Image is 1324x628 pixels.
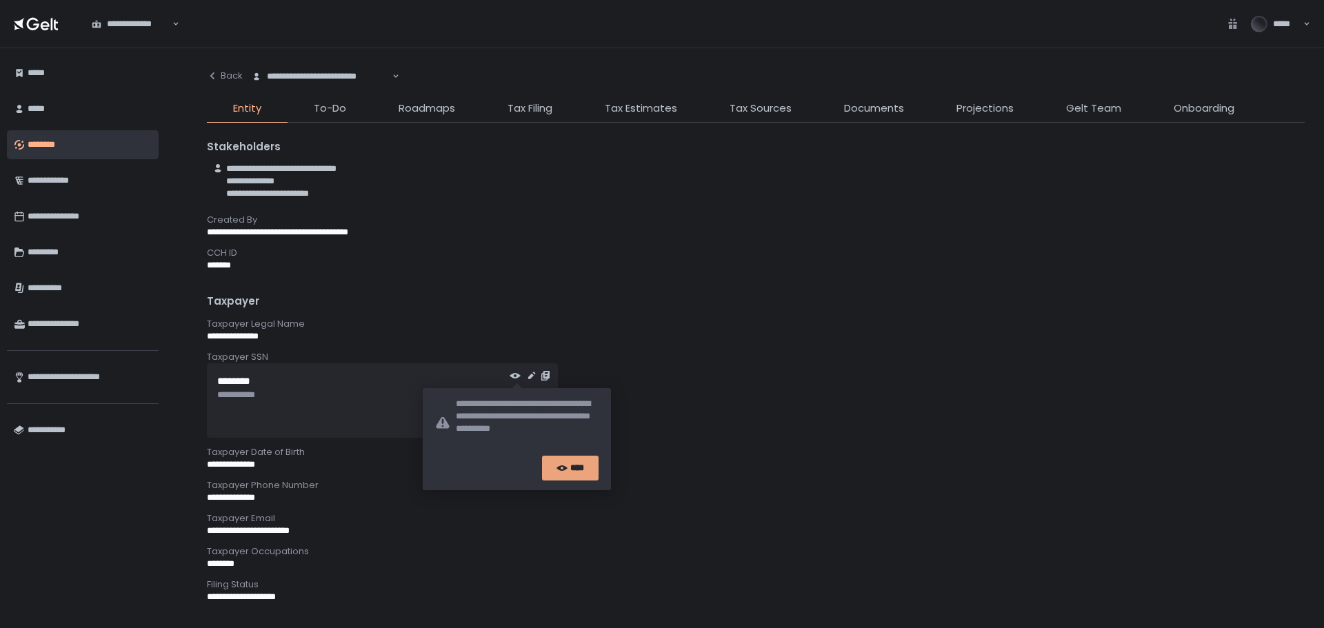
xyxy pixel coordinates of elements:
[956,101,1014,117] span: Projections
[314,101,346,117] span: To-Do
[1066,101,1121,117] span: Gelt Team
[605,101,677,117] span: Tax Estimates
[207,70,243,82] div: Back
[207,139,1305,155] div: Stakeholders
[207,62,243,90] button: Back
[207,545,1305,558] div: Taxpayer Occupations
[207,578,1305,591] div: Filing Status
[844,101,904,117] span: Documents
[207,318,1305,330] div: Taxpayer Legal Name
[243,62,399,91] div: Search for option
[207,446,1305,458] div: Taxpayer Date of Birth
[207,351,1305,363] div: Taxpayer SSN
[207,214,1305,226] div: Created By
[233,101,261,117] span: Entity
[83,10,179,39] div: Search for option
[508,101,552,117] span: Tax Filing
[207,294,1305,310] div: Taxpayer
[170,17,171,31] input: Search for option
[207,247,1305,259] div: CCH ID
[207,611,1305,624] div: Mailing Address
[1174,101,1234,117] span: Onboarding
[390,70,391,83] input: Search for option
[207,512,1305,525] div: Taxpayer Email
[399,101,455,117] span: Roadmaps
[207,479,1305,492] div: Taxpayer Phone Number
[730,101,792,117] span: Tax Sources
